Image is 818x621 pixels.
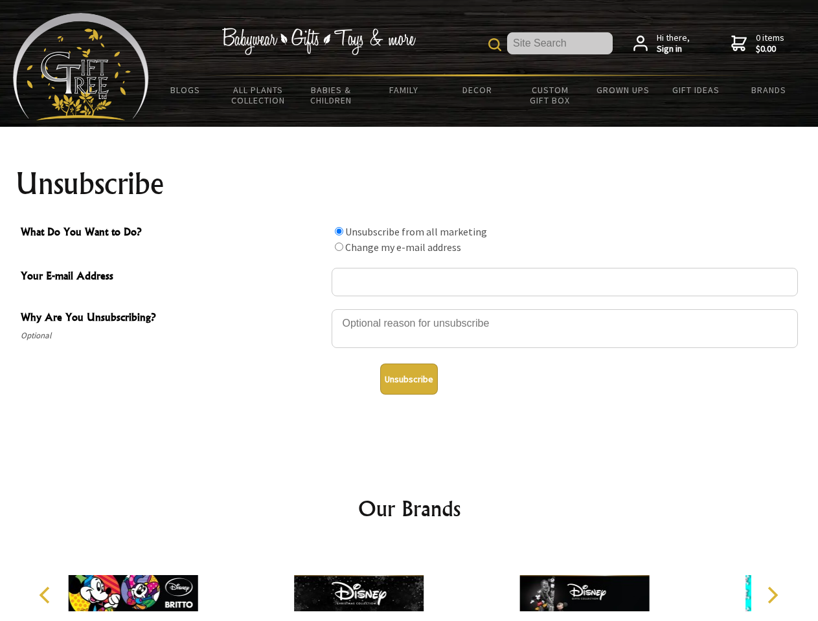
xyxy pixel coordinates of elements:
[514,76,587,114] a: Custom Gift Box
[758,581,786,609] button: Next
[380,364,438,395] button: Unsubscribe
[222,28,416,55] img: Babywear - Gifts - Toys & more
[149,76,222,103] a: BLOGS
[32,581,61,609] button: Previous
[335,227,343,235] input: What Do You Want to Do?
[21,268,325,287] span: Your E-mail Address
[756,43,784,55] strong: $0.00
[507,32,613,54] input: Site Search
[335,243,343,251] input: What Do You Want to Do?
[659,76,733,103] a: Gift Ideas
[21,309,325,328] span: Why Are You Unsubscribing?
[332,309,798,348] textarea: Why Are You Unsubscribing?
[345,225,487,238] label: Unsubscribe from all marketing
[21,328,325,343] span: Optional
[586,76,659,103] a: Grown Ups
[657,32,690,55] span: Hi there,
[222,76,295,114] a: All Plants Collection
[733,76,806,103] a: Brands
[332,268,798,296] input: Your E-mail Address
[731,32,784,55] a: 0 items$0.00
[488,38,501,51] img: product search
[345,241,461,254] label: Change my e-mail address
[295,76,368,114] a: Babies & Children
[26,493,793,524] h2: Our Brands
[440,76,514,103] a: Decor
[657,43,690,55] strong: Sign in
[633,32,690,55] a: Hi there,Sign in
[756,32,784,55] span: 0 items
[368,76,441,103] a: Family
[21,224,325,243] span: What Do You Want to Do?
[13,13,149,120] img: Babyware - Gifts - Toys and more...
[16,168,803,199] h1: Unsubscribe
